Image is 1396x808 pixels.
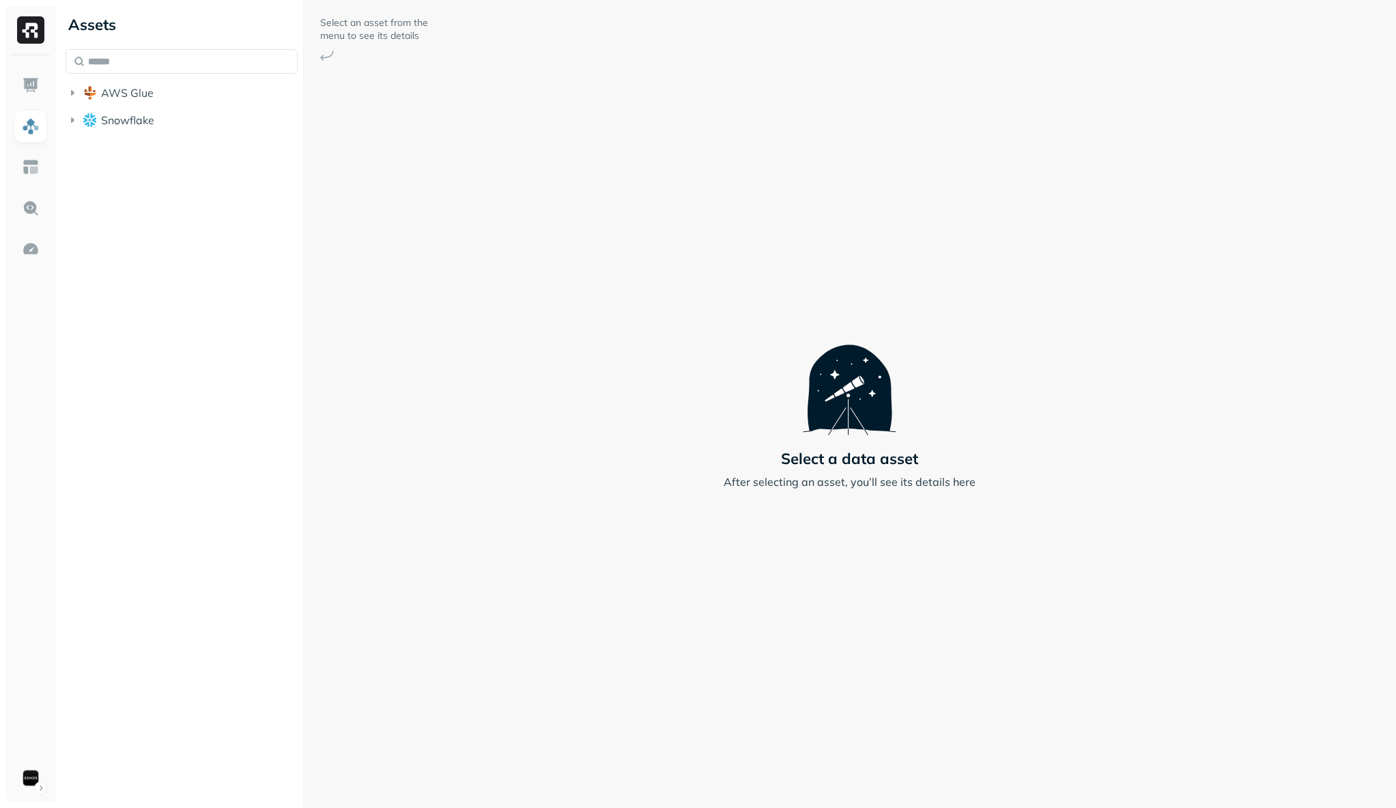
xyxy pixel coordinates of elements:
img: Assets [22,117,40,135]
p: After selecting an asset, you’ll see its details here [724,474,975,490]
img: Telescope [803,318,896,435]
img: Dashboard [22,76,40,94]
img: Asset Explorer [22,158,40,176]
div: Assets [66,14,298,35]
img: root [83,113,97,126]
img: Query Explorer [22,199,40,217]
img: Arrow [320,50,334,61]
img: Sonos [21,768,40,788]
p: Select a data asset [781,449,918,468]
button: AWS Glue [66,82,298,104]
img: Ryft [17,16,44,44]
span: AWS Glue [101,86,154,100]
img: Optimization [22,240,40,258]
img: root [83,86,97,100]
button: Snowflake [66,109,298,131]
p: Select an asset from the menu to see its details [320,16,429,42]
span: Snowflake [101,113,154,127]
